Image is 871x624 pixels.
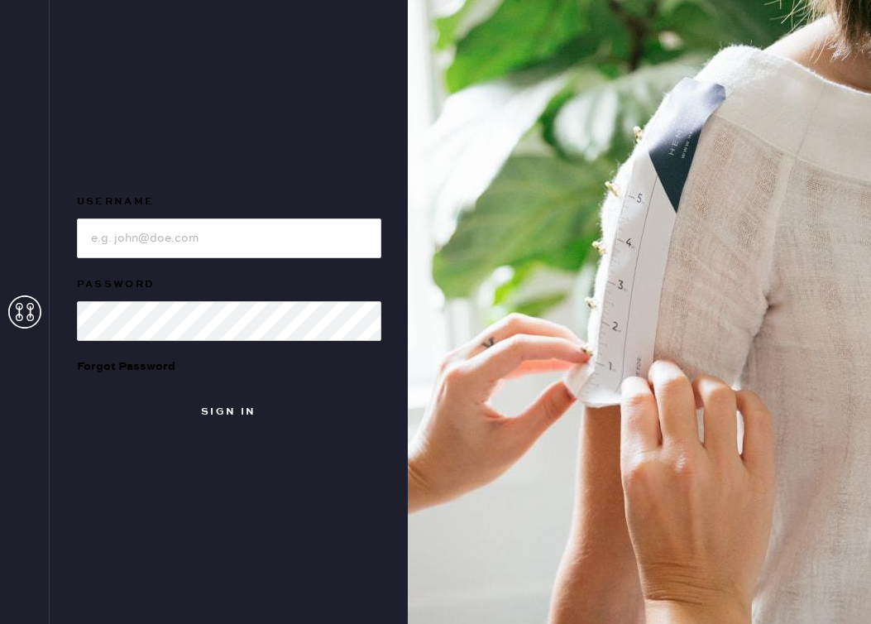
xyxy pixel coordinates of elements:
[77,218,381,258] input: e.g. john@doe.com
[77,341,175,392] a: Forgot Password
[77,192,381,212] label: Username
[77,358,175,376] div: Forgot Password
[77,392,381,432] button: Sign in
[77,275,381,295] label: Password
